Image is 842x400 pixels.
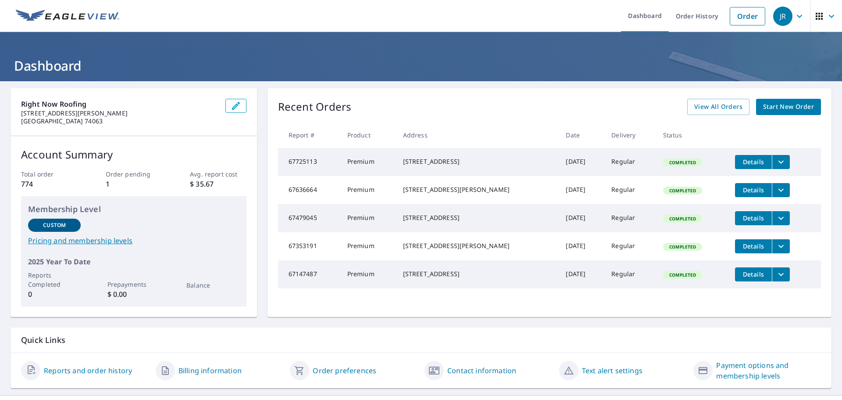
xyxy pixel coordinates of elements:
th: Status [656,122,728,148]
button: filesDropdownBtn-67147487 [772,267,790,281]
th: Address [396,122,559,148]
th: Delivery [604,122,656,148]
span: Details [740,158,767,166]
p: Reports Completed [28,270,81,289]
p: 1 [106,179,162,189]
div: [STREET_ADDRESS][PERSON_NAME] [403,185,552,194]
p: Prepayments [107,280,160,289]
td: [DATE] [559,148,604,176]
td: 67479045 [278,204,340,232]
p: 0 [28,289,81,299]
p: 774 [21,179,77,189]
p: Membership Level [28,203,239,215]
a: Payment options and membership levels [716,360,821,381]
p: $ 35.67 [190,179,246,189]
a: Text alert settings [582,365,642,376]
p: Balance [186,281,239,290]
td: Premium [340,148,396,176]
button: filesDropdownBtn-67479045 [772,211,790,225]
a: Reports and order history [44,365,132,376]
p: Avg. report cost [190,169,246,179]
button: filesDropdownBtn-67725113 [772,155,790,169]
p: $ 0.00 [107,289,160,299]
a: View All Orders [687,99,749,115]
td: Regular [604,176,656,204]
span: Details [740,270,767,278]
div: [STREET_ADDRESS] [403,213,552,222]
td: [DATE] [559,232,604,260]
td: Premium [340,260,396,288]
span: Completed [664,159,701,166]
td: Regular [604,260,656,288]
span: Completed [664,244,701,250]
p: Custom [43,221,66,229]
td: 67725113 [278,148,340,176]
button: detailsBtn-67147487 [735,267,772,281]
span: Details [740,186,767,194]
a: Contact information [447,365,516,376]
p: Order pending [106,169,162,179]
span: Completed [664,187,701,194]
p: Right Now Roofing [21,99,218,109]
p: [GEOGRAPHIC_DATA] 74063 [21,117,218,125]
button: detailsBtn-67725113 [735,155,772,169]
button: detailsBtn-67636664 [735,183,772,197]
div: [STREET_ADDRESS] [403,270,552,278]
th: Product [340,122,396,148]
th: Date [559,122,604,148]
td: [DATE] [559,176,604,204]
span: View All Orders [694,101,742,112]
p: 2025 Year To Date [28,256,239,267]
span: Start New Order [763,101,814,112]
p: Quick Links [21,335,821,346]
a: Start New Order [756,99,821,115]
td: Regular [604,204,656,232]
p: Total order [21,169,77,179]
img: EV Logo [16,10,119,23]
h1: Dashboard [11,57,831,75]
button: filesDropdownBtn-67353191 [772,239,790,253]
td: 67353191 [278,232,340,260]
td: [DATE] [559,260,604,288]
td: Premium [340,232,396,260]
td: Premium [340,204,396,232]
p: [STREET_ADDRESS][PERSON_NAME] [21,109,218,117]
div: [STREET_ADDRESS][PERSON_NAME] [403,241,552,250]
div: [STREET_ADDRESS] [403,157,552,166]
th: Report # [278,122,340,148]
a: Order preferences [313,365,376,376]
a: Order [730,7,765,25]
button: detailsBtn-67353191 [735,239,772,253]
button: filesDropdownBtn-67636664 [772,183,790,197]
td: Regular [604,232,656,260]
td: Premium [340,176,396,204]
td: Regular [604,148,656,176]
td: 67636664 [278,176,340,204]
p: Recent Orders [278,99,352,115]
span: Details [740,214,767,222]
button: detailsBtn-67479045 [735,211,772,225]
p: Account Summary [21,147,246,162]
td: [DATE] [559,204,604,232]
td: 67147487 [278,260,340,288]
span: Completed [664,272,701,278]
a: Billing information [178,365,242,376]
span: Details [740,242,767,250]
span: Completed [664,216,701,222]
div: JR [773,7,792,26]
a: Pricing and membership levels [28,235,239,246]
